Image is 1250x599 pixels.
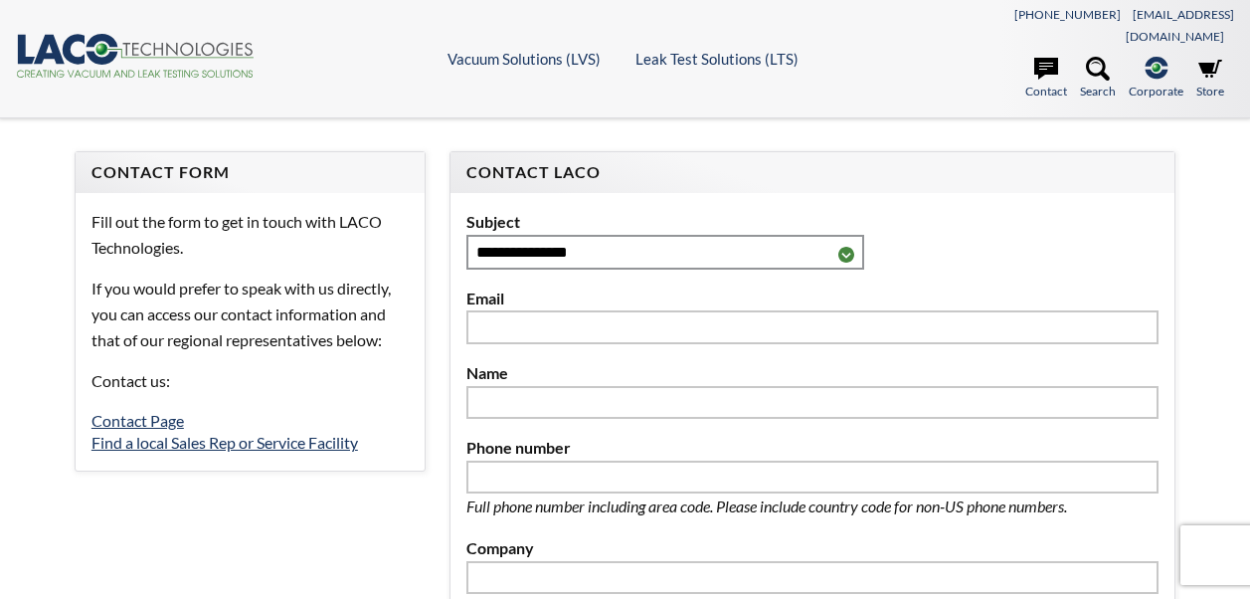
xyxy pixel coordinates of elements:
label: Company [466,535,1159,561]
label: Email [466,286,1159,311]
label: Phone number [466,435,1159,461]
a: Store [1196,57,1224,100]
p: If you would prefer to speak with us directly, you can access our contact information and that of... [91,276,409,352]
p: Fill out the form to get in touch with LACO Technologies. [91,209,409,260]
h4: Contact LACO [466,162,1159,183]
a: [PHONE_NUMBER] [1014,7,1121,22]
a: Contact [1025,57,1067,100]
label: Subject [466,209,1159,235]
span: Corporate [1129,82,1183,100]
p: Contact us: [91,368,409,394]
h4: Contact Form [91,162,409,183]
a: Search [1080,57,1116,100]
a: [EMAIL_ADDRESS][DOMAIN_NAME] [1126,7,1234,44]
a: Find a local Sales Rep or Service Facility [91,433,358,452]
a: Vacuum Solutions (LVS) [447,50,601,68]
a: Contact Page [91,411,184,430]
a: Leak Test Solutions (LTS) [635,50,799,68]
p: Full phone number including area code. Please include country code for non-US phone numbers. [466,494,1133,519]
label: Name [466,360,1159,386]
